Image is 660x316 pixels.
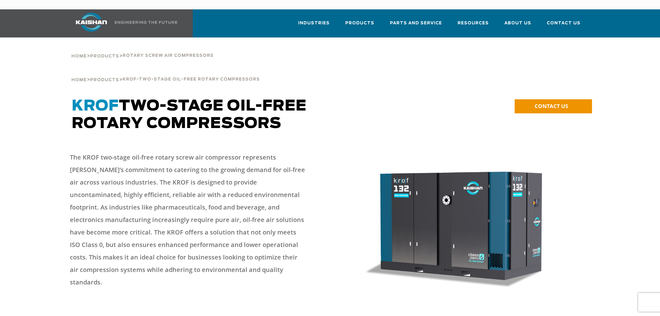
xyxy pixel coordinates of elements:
[123,54,214,58] span: Rotary Screw Air Compressors
[515,99,592,113] a: CONTACT US
[298,15,330,36] a: Industries
[345,20,374,27] span: Products
[90,54,119,58] span: Products
[547,15,580,36] a: Contact Us
[71,61,588,85] div: > >
[504,15,531,36] a: About Us
[345,15,374,36] a: Products
[390,15,442,36] a: Parts and Service
[390,20,442,27] span: Parts and Service
[71,78,87,82] span: Home
[90,53,119,59] a: Products
[458,15,489,36] a: Resources
[71,53,87,59] a: Home
[535,102,568,110] span: CONTACT US
[90,77,119,82] a: Products
[458,20,489,27] span: Resources
[123,77,260,81] span: KROF-TWO-STAGE OIL-FREE ROTARY COMPRESSORS
[72,99,307,131] span: TWO-STAGE OIL-FREE ROTARY COMPRESSORS
[504,20,531,27] span: About Us
[72,99,119,114] span: KROF
[115,21,177,24] img: Engineering the future
[71,37,214,61] div: > >
[68,13,115,32] img: kaishan logo
[71,77,87,82] a: Home
[334,154,589,298] img: krof132
[90,78,119,82] span: Products
[70,151,305,289] p: The KROF two-stage oil-free rotary screw air compressor represents [PERSON_NAME]’s commitment to ...
[298,20,330,27] span: Industries
[68,9,178,37] a: Kaishan USA
[71,54,87,58] span: Home
[547,20,580,27] span: Contact Us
